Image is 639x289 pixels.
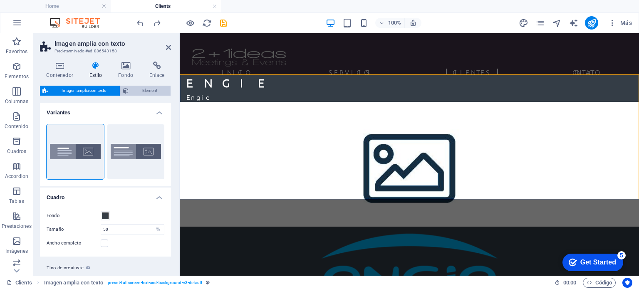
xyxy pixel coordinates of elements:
button: Más [605,16,635,30]
button: design [518,18,528,28]
p: Accordion [5,173,28,180]
i: Publicar [587,18,597,28]
i: Páginas (Ctrl+Alt+S) [535,18,545,28]
p: Columnas [5,98,29,105]
span: Imagen amplia con texto [50,86,117,96]
button: Código [583,278,616,288]
span: 00 00 [563,278,576,288]
p: Elementos [5,73,29,80]
nav: breadcrumb [44,278,210,288]
h4: Variantes [40,103,171,118]
button: undo [135,18,145,28]
h4: Fondo [112,62,143,79]
label: Ancho completo [47,238,101,248]
span: Código [587,278,612,288]
i: Rehacer: Fondo ($color-primary -> $color-background) (Ctrl+Y, ⌘+Y) [152,18,162,28]
p: Contenido [5,123,28,130]
button: save [218,18,228,28]
h4: Enlace [143,62,171,79]
span: Haz clic para seleccionar y doble clic para editar [44,278,103,288]
i: Diseño (Ctrl+Alt+Y) [519,18,528,28]
div: Get Started [25,9,60,17]
h6: 100% [388,18,401,28]
span: Más [608,19,632,27]
div: Get Started 5 items remaining, 0% complete [7,4,67,22]
h4: Clients [111,2,221,11]
h2: Imagen amplia con texto [54,40,171,47]
button: publish [585,16,598,30]
p: Tablas [9,198,25,205]
p: Favoritos [6,48,27,55]
button: 100% [375,18,405,28]
i: AI Writer [569,18,578,28]
p: Cuadros [7,148,27,155]
button: navigator [552,18,562,28]
i: Volver a cargar página [202,18,212,28]
span: : [569,279,570,286]
h4: Estilo [83,62,112,79]
label: Fondo [47,211,101,221]
p: Prestaciones [2,223,31,230]
button: Haz clic para salir del modo de previsualización y seguir editando [185,18,195,28]
button: redo [152,18,162,28]
span: . preset-fullscreen-text-and-background-v3-default [106,278,203,288]
label: Tipo de preajuste [47,263,164,273]
div: 5 [62,2,70,10]
h4: Cuadro [40,188,171,203]
i: Guardar (Ctrl+S) [219,18,228,28]
button: Imagen amplia con texto [40,86,120,96]
button: pages [535,18,545,28]
label: Tamaño [47,227,101,232]
i: Deshacer: change_position (Ctrl+Z) [136,18,145,28]
h3: Predeterminado #ed-886543158 [54,47,154,55]
p: Imágenes [5,248,28,254]
a: Haz clic para cancelar la selección y doble clic para abrir páginas [7,278,32,288]
h6: Tiempo de la sesión [555,278,577,288]
button: Usercentrics [622,278,632,288]
button: text_generator [568,18,578,28]
img: Editor Logo [48,18,110,28]
button: reload [202,18,212,28]
h4: Contenedor [40,62,83,79]
span: Element [131,86,168,96]
button: Element [120,86,171,96]
i: Este elemento es un preajuste personalizable [206,280,210,285]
